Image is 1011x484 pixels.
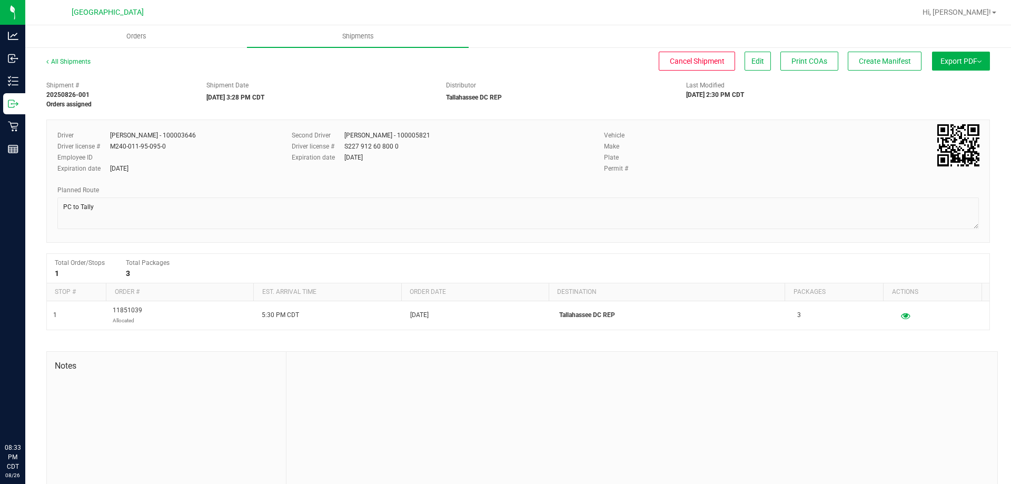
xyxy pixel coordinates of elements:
span: [GEOGRAPHIC_DATA] [72,8,144,17]
span: Orders [112,32,161,41]
inline-svg: Analytics [8,31,18,41]
button: Edit [745,52,771,71]
label: Expiration date [292,153,344,162]
button: Export PDF [932,52,990,71]
inline-svg: Inventory [8,76,18,86]
span: Notes [55,360,278,372]
span: Edit [751,57,764,65]
p: 08:33 PM CDT [5,443,21,471]
label: Last Modified [686,81,725,90]
iframe: Resource center [11,400,42,431]
label: Second Driver [292,131,344,140]
strong: Orders assigned [46,101,92,108]
th: Stop # [47,283,106,301]
inline-svg: Reports [8,144,18,154]
label: Employee ID [57,153,110,162]
button: Create Manifest [848,52,921,71]
span: [DATE] [410,310,429,320]
strong: 20250826-001 [46,91,90,98]
span: Export PDF [940,57,982,65]
span: Total Packages [126,259,170,266]
span: Create Manifest [859,57,911,65]
div: [DATE] [344,153,363,162]
inline-svg: Outbound [8,98,18,109]
span: 5:30 PM CDT [262,310,299,320]
th: Est. arrival time [253,283,401,301]
inline-svg: Retail [8,121,18,132]
label: Distributor [446,81,476,90]
th: Order # [106,283,253,301]
p: Tallahassee DC REP [559,310,785,320]
label: Driver license # [292,142,344,151]
span: Shipments [328,32,388,41]
img: Scan me! [937,124,979,166]
th: Order date [401,283,549,301]
span: Planned Route [57,186,99,194]
span: 3 [797,310,801,320]
button: Print COAs [780,52,838,71]
strong: 3 [126,269,130,278]
strong: Tallahassee DC REP [446,94,502,101]
a: Orders [25,25,247,47]
th: Actions [883,283,982,301]
label: Driver license # [57,142,110,151]
strong: [DATE] 2:30 PM CDT [686,91,744,98]
qrcode: 20250826-001 [937,124,979,166]
button: Cancel Shipment [659,52,735,71]
div: [DATE] [110,164,128,173]
label: Make [604,142,636,151]
label: Vehicle [604,131,636,140]
span: Print COAs [791,57,827,65]
label: Expiration date [57,164,110,173]
p: 08/26 [5,471,21,479]
inline-svg: Inbound [8,53,18,64]
span: Cancel Shipment [670,57,725,65]
span: 1 [53,310,57,320]
th: Packages [785,283,883,301]
span: Hi, [PERSON_NAME]! [923,8,991,16]
div: [PERSON_NAME] - 100003646 [110,131,196,140]
label: Shipment Date [206,81,249,90]
span: Shipment # [46,81,191,90]
div: [PERSON_NAME] - 100005821 [344,131,430,140]
label: Permit # [604,164,636,173]
label: Driver [57,131,110,140]
th: Destination [549,283,785,301]
a: Shipments [247,25,469,47]
p: Allocated [113,315,142,325]
label: Plate [604,153,636,162]
div: S227 912 60 800 0 [344,142,399,151]
span: 11851039 [113,305,142,325]
strong: [DATE] 3:28 PM CDT [206,94,264,101]
strong: 1 [55,269,59,278]
a: All Shipments [46,58,91,65]
div: M240-011-95-095-0 [110,142,166,151]
span: Total Order/Stops [55,259,105,266]
iframe: Resource center unread badge [31,398,44,411]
